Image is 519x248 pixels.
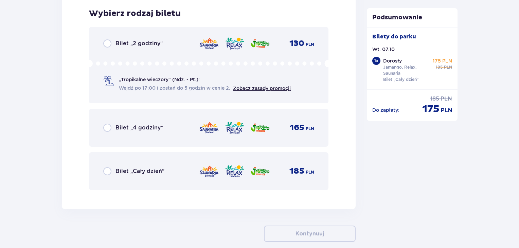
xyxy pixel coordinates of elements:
[306,126,314,132] span: PLN
[264,226,356,242] button: Kontynuuj
[444,64,452,70] span: PLN
[430,95,439,103] span: 185
[441,107,452,114] span: PLN
[115,124,163,131] span: Bilet „4 godziny”
[383,76,419,83] p: Bilet „Cały dzień”
[225,36,245,51] img: Relax
[89,8,181,19] h3: Wybierz rodzaj biletu
[436,64,443,70] span: 185
[115,167,164,175] span: Bilet „Cały dzień”
[289,38,304,49] span: 130
[289,166,304,176] span: 185
[225,164,245,178] img: Relax
[115,40,163,47] span: Bilet „2 godziny”
[433,57,452,64] p: 175 PLN
[383,64,430,76] p: Jamango, Relax, Saunaria
[233,86,291,91] a: Zobacz zasady promocji
[296,230,324,237] p: Kontynuuj
[372,57,380,65] div: 1 x
[225,121,245,135] img: Relax
[383,57,402,64] p: Dorosły
[250,121,270,135] img: Jamango
[199,36,219,51] img: Saunaria
[290,123,304,133] span: 165
[306,169,314,175] span: PLN
[250,164,270,178] img: Jamango
[199,121,219,135] img: Saunaria
[441,95,452,103] span: PLN
[367,14,458,22] p: Podsumowanie
[250,36,270,51] img: Jamango
[422,103,440,116] span: 175
[119,76,200,83] span: „Tropikalne wieczory" (Ndz. - Pt.):
[306,41,314,48] span: PLN
[372,107,399,113] p: Do zapłaty :
[372,46,395,53] p: Wt. 07.10
[119,85,230,91] span: Wejdź po 17:00 i zostań do 5 godzin w cenie 2.
[372,33,416,40] p: Bilety do parku
[199,164,219,178] img: Saunaria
